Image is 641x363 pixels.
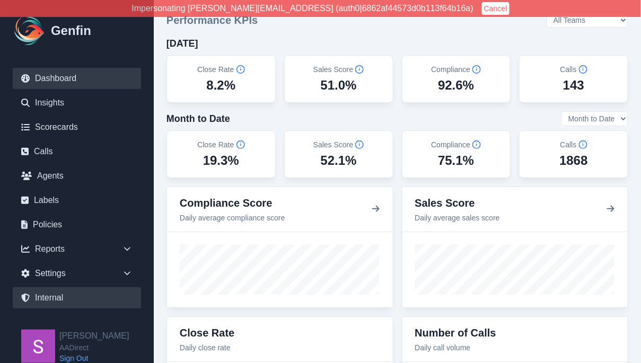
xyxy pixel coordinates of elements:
a: Agents [13,165,141,187]
img: Logo [13,14,47,48]
a: Scorecards [13,117,141,138]
p: Daily average compliance score [180,213,285,223]
h2: [PERSON_NAME] [59,330,129,342]
h3: Performance KPIs [166,13,258,28]
p: Daily average sales score [415,213,500,223]
h5: Sales Score [313,64,364,75]
span: AADirect [59,342,129,353]
span: Info [472,65,481,74]
a: Internal [13,287,141,308]
button: View details [372,203,380,216]
h5: Close Rate [197,64,244,75]
p: Daily close rate [180,342,234,353]
span: Info [579,140,587,149]
h3: Sales Score [415,196,500,210]
span: Info [355,140,364,149]
span: Info [472,140,481,149]
span: Info [236,65,245,74]
a: Insights [13,92,141,113]
a: Policies [13,214,141,235]
span: Info [579,65,587,74]
a: Labels [13,190,141,211]
div: 1868 [559,152,587,169]
h5: Compliance [431,64,481,75]
h5: Calls [560,64,587,75]
div: 92.6% [438,77,474,94]
div: 51.0% [321,77,357,94]
h3: Compliance Score [180,196,285,210]
a: Calls [13,141,141,162]
span: Info [236,140,245,149]
a: Dashboard [13,68,141,89]
div: 143 [563,77,584,94]
div: 75.1% [438,152,474,169]
h5: Sales Score [313,139,364,150]
span: Info [355,65,364,74]
div: 19.3% [203,152,239,169]
button: Cancel [482,2,510,15]
p: Daily call volume [415,342,496,353]
h1: Genfin [51,22,91,39]
h3: Number of Calls [415,325,496,340]
h4: Month to Date [166,111,230,126]
button: View details [607,203,615,216]
div: 52.1% [321,152,357,169]
div: Settings [13,263,141,284]
div: 8.2% [207,77,236,94]
h5: Calls [560,139,587,150]
div: Reports [13,238,141,260]
h5: Compliance [431,139,481,150]
h5: Close Rate [197,139,244,150]
h4: [DATE] [166,36,198,51]
h3: Close Rate [180,325,234,340]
